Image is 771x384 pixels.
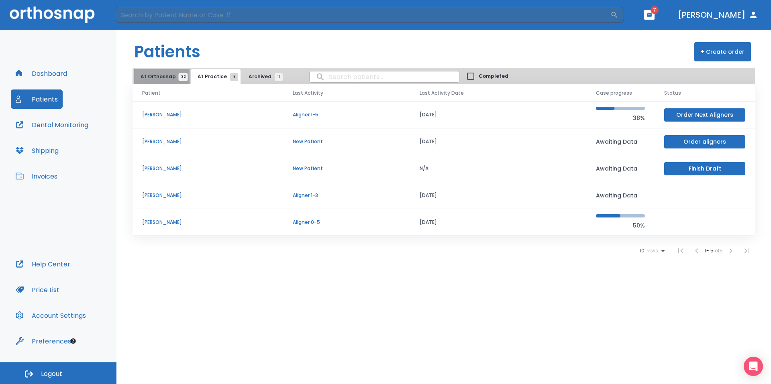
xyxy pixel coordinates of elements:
span: Completed [479,73,508,80]
button: Invoices [11,167,62,186]
td: [DATE] [410,182,586,209]
span: 32 [179,73,188,81]
h1: Patients [134,40,200,64]
div: tabs [134,69,287,84]
button: Dental Monitoring [11,115,93,134]
p: Aligner 1-3 [293,192,400,199]
span: 1 - 5 [705,247,715,254]
span: 10 [640,248,645,254]
p: [PERSON_NAME] [142,165,273,172]
td: [DATE] [410,209,586,236]
span: 7 [651,6,659,14]
span: of 5 [715,247,723,254]
span: rows [645,248,658,254]
span: 11 [275,73,283,81]
td: [DATE] [410,128,586,155]
p: Awaiting Data [596,137,645,146]
span: At Practice [198,73,234,80]
button: Patients [11,89,63,109]
span: Patient [142,89,161,97]
p: [PERSON_NAME] [142,192,273,199]
div: Open Intercom Messenger [744,357,763,376]
button: Account Settings [11,306,91,325]
p: New Patient [293,138,400,145]
button: Finish Draft [664,162,745,175]
button: [PERSON_NAME] [675,8,761,22]
p: [PERSON_NAME] [142,219,273,226]
p: [PERSON_NAME] [142,138,273,145]
input: Search by Patient Name or Case # [115,7,610,23]
span: Archived [249,73,279,80]
p: Awaiting Data [596,164,645,173]
button: Help Center [11,254,75,274]
button: Price List [11,280,64,299]
span: Case progress [596,89,632,97]
button: Order aligners [664,135,745,148]
td: N/A [410,155,586,182]
p: Aligner 0-5 [293,219,400,226]
p: [PERSON_NAME] [142,111,273,118]
span: 5 [230,73,238,81]
p: New Patient [293,165,400,172]
button: + Create order [694,42,751,61]
td: [DATE] [410,102,586,128]
div: Tooltip anchor [69,337,77,345]
span: Logout [41,370,62,378]
input: search [310,69,459,85]
span: Last Activity [293,89,323,97]
img: Orthosnap [10,6,95,23]
button: Dashboard [11,64,72,83]
span: At Orthosnap [141,73,183,80]
button: Preferences [11,331,76,351]
p: Awaiting Data [596,191,645,200]
button: Shipping [11,141,63,160]
button: Order Next Aligners [664,108,745,122]
span: Last Activity Date [420,89,464,97]
span: Status [664,89,681,97]
p: 50% [596,221,645,230]
p: 38% [596,113,645,123]
p: Aligner 1-5 [293,111,400,118]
